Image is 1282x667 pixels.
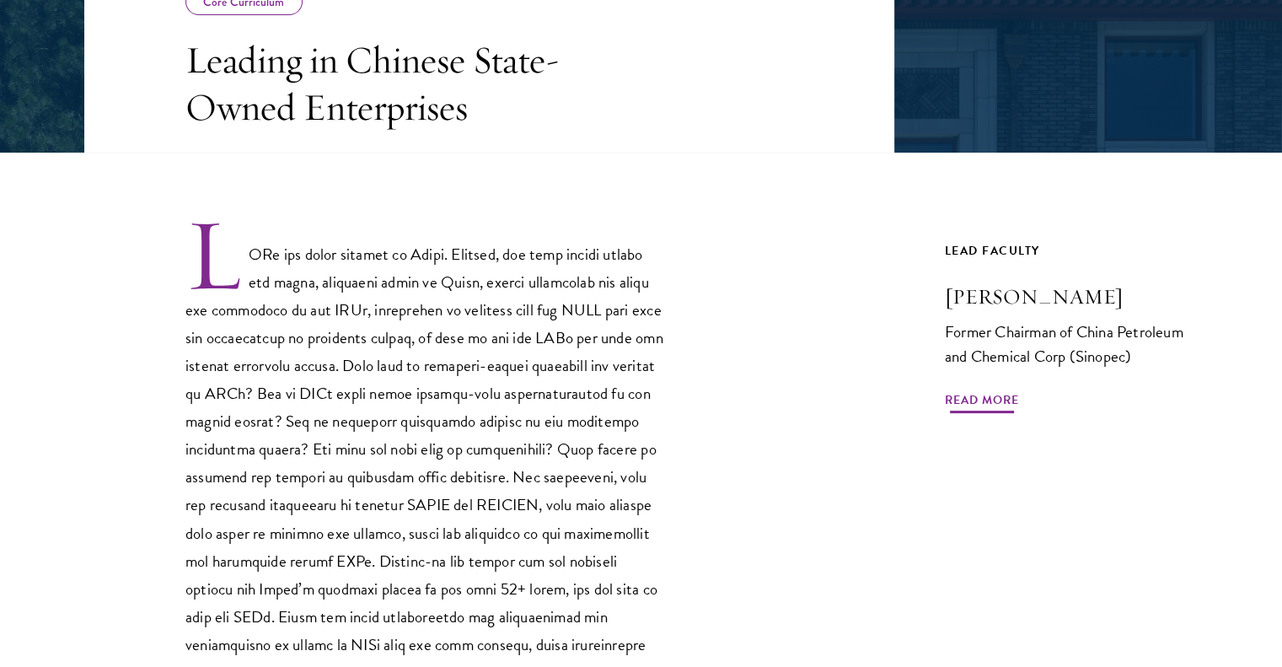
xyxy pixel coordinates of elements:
[945,240,1198,261] div: Lead Faculty
[945,320,1198,368] div: Former Chairman of China Petroleum and Chemical Corp (Sinopec)
[945,390,1019,416] span: Read More
[945,240,1198,401] a: Lead Faculty [PERSON_NAME] Former Chairman of China Petroleum and Chemical Corp (Sinopec) Read More
[945,282,1198,311] h3: [PERSON_NAME]
[185,36,666,131] h3: Leading in Chinese State-Owned Enterprises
